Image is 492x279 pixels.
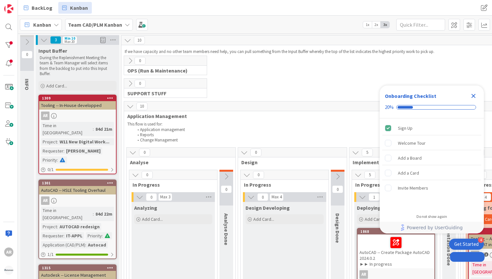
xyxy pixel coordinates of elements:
[46,83,67,89] span: Add Card...
[380,86,484,233] div: Checklist Container
[32,4,52,12] span: BackLog
[64,40,75,43] div: Max 20
[382,151,481,165] div: Add a Board is incomplete.
[484,252,488,257] span: 3
[39,265,116,271] div: 1315
[85,241,86,248] span: :
[39,186,116,194] div: AutoCAD -- HSLE Tooling Overhaul
[369,193,380,201] span: 1
[449,239,484,250] div: Open Get Started checklist, remaining modules: 4
[385,104,479,110] div: Checklist progress: 20%
[39,101,116,110] div: Tooling -- In-House developped
[398,139,426,147] div: Welcome Tour
[136,102,148,110] span: 10
[39,166,116,174] div: 0/1
[353,159,450,166] span: Implement
[272,195,282,199] div: Max 4
[39,95,116,101] div: 1309
[21,51,33,59] span: 0
[398,169,419,177] div: Add a Card
[127,67,199,74] span: OPS (Run & Maintenance)
[332,185,343,193] span: 0
[57,138,58,145] span: :
[416,214,447,219] div: Do not show again
[133,181,209,188] span: In Progress
[39,250,116,259] div: 1/1
[41,122,93,136] div: Time in [GEOGRAPHIC_DATA]
[358,270,434,279] div: AR
[362,149,373,156] span: 5
[39,112,116,120] div: AR
[57,223,58,230] span: :
[58,138,111,145] div: W11 New Digital Work...
[160,195,170,199] div: Max 3
[4,4,13,13] img: Visit kanbanzone.com
[41,223,57,230] div: Project
[398,124,413,132] div: Sign Up
[364,171,375,179] span: 5
[42,96,116,100] div: 1309
[246,205,290,211] span: Design Developing
[372,21,381,28] span: 2x
[57,156,58,164] span: :
[64,37,75,40] div: Min 10
[360,229,434,234] div: 1868
[468,91,479,101] div: Close Checklist
[363,21,372,28] span: 1x
[396,19,445,31] input: Quick Filter...
[41,241,85,248] div: Application (CAD/PLM)
[134,80,146,87] span: 0
[42,266,116,270] div: 1315
[134,205,157,211] span: Analyzing
[398,184,428,192] div: Invite Members
[381,21,389,28] span: 3x
[38,47,67,54] span: Input Buffer
[93,210,94,218] span: :
[94,126,114,133] div: 84d 21m
[385,92,436,100] div: Onboarding Checklist
[358,229,434,234] div: 1868
[357,205,381,211] span: Deploying
[471,251,479,259] div: AR
[4,247,13,257] div: AR
[33,21,51,29] span: Kanban
[41,147,63,154] div: Requester
[48,166,54,173] span: 0 / 1
[64,147,102,154] div: [PERSON_NAME]
[58,223,101,230] div: AUTOCAD redesign
[102,232,103,239] span: :
[257,193,268,201] span: 0
[380,222,484,233] div: Footer
[407,224,463,232] span: Powered by UserGuiding
[41,207,93,221] div: Time in [GEOGRAPHIC_DATA]
[221,185,232,193] span: 0
[41,196,49,205] div: AR
[146,193,157,201] span: 0
[480,193,491,201] span: 4
[68,21,122,28] b: Team CAD/PLM Kanban
[39,180,116,194] div: 1301AutoCAD -- HSLE Tooling Overhaul
[139,149,150,156] span: 0
[241,159,339,166] span: Design
[70,4,88,12] span: Kanban
[41,232,63,239] div: Requester
[41,138,57,145] div: Project
[478,237,484,243] div: 4
[358,229,434,268] div: 1868AutoCAD -- Create Package AutoCAD 2024.0.2 ►► In progress
[398,154,422,162] div: Add a Board
[244,181,320,188] span: In Progress
[223,213,230,245] span: Analyse Done
[382,181,481,195] div: Invite Members is incomplete.
[383,222,481,233] a: Powered by UserGuiding
[39,196,116,205] div: AR
[50,36,61,44] span: 3
[134,36,145,44] span: 10
[142,216,163,222] span: Add Card...
[86,241,108,248] div: Autocad
[20,2,56,14] a: BackLog
[365,216,386,222] span: Add Card...
[93,126,94,133] span: :
[24,79,30,90] span: INFO
[41,156,57,164] div: Priority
